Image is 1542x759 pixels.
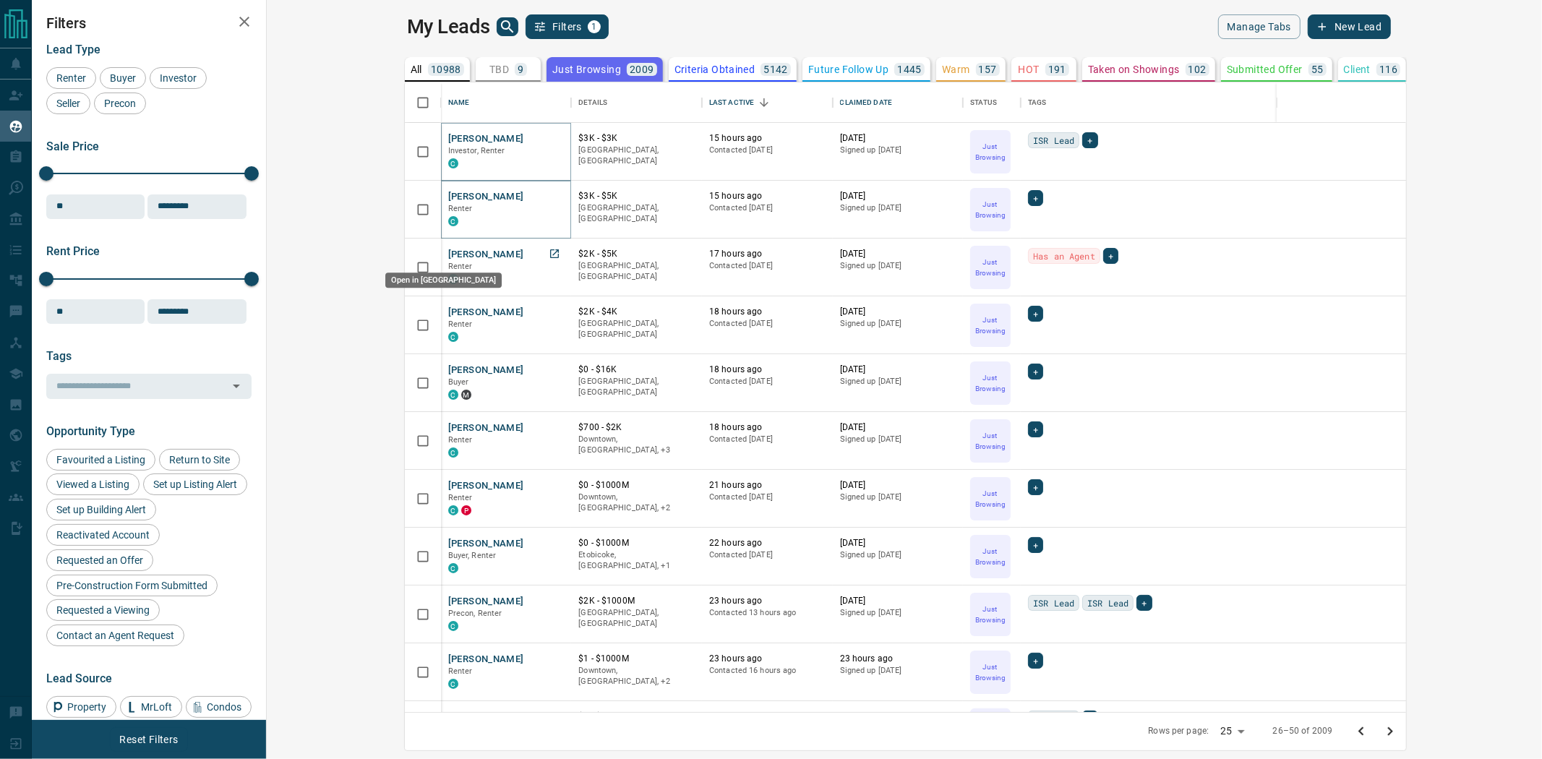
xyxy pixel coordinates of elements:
[1215,721,1249,742] div: 25
[578,492,695,514] p: Midtown | Central, Toronto
[448,595,524,609] button: [PERSON_NAME]
[105,72,141,84] span: Buyer
[448,146,505,155] span: Investor, Renter
[1028,364,1043,379] div: +
[448,377,469,387] span: Buyer
[578,318,695,340] p: [GEOGRAPHIC_DATA], [GEOGRAPHIC_DATA]
[448,248,524,262] button: [PERSON_NAME]
[448,204,473,213] span: Renter
[159,449,240,471] div: Return to Site
[46,625,184,646] div: Contact an Agent Request
[1379,64,1397,74] p: 116
[431,64,461,74] p: 10988
[1136,595,1152,611] div: +
[51,604,155,616] span: Requested a Viewing
[972,430,1009,452] p: Just Browsing
[840,132,956,145] p: [DATE]
[448,505,458,515] div: condos.ca
[578,132,695,145] p: $3K - $3K
[1088,64,1180,74] p: Taken on Showings
[448,679,458,689] div: condos.ca
[46,449,155,471] div: Favourited a Listing
[46,93,90,114] div: Seller
[1087,711,1092,726] span: +
[1033,422,1038,437] span: +
[1347,717,1376,746] button: Go to previous page
[202,701,247,713] span: Condos
[448,435,473,445] span: Renter
[1033,596,1074,610] span: ISR Lead
[51,98,85,109] span: Seller
[840,202,956,214] p: Signed up [DATE]
[46,549,153,571] div: Requested an Offer
[110,727,187,752] button: Reset Filters
[46,696,116,718] div: Property
[1218,14,1301,39] button: Manage Tabs
[1376,717,1405,746] button: Go to next page
[51,504,151,515] span: Set up Building Alert
[709,549,826,561] p: Contacted [DATE]
[840,607,956,619] p: Signed up [DATE]
[840,364,956,376] p: [DATE]
[709,607,826,619] p: Contacted 13 hours ago
[448,551,497,560] span: Buyer, Renter
[1033,364,1038,379] span: +
[526,14,609,39] button: Filters1
[709,306,826,318] p: 18 hours ago
[448,563,458,573] div: condos.ca
[970,82,997,123] div: Status
[972,661,1009,683] p: Just Browsing
[840,653,956,665] p: 23 hours ago
[1033,191,1038,205] span: +
[120,696,182,718] div: MrLoft
[448,711,524,724] button: [PERSON_NAME]
[709,202,826,214] p: Contacted [DATE]
[840,376,956,387] p: Signed up [DATE]
[518,64,523,74] p: 9
[578,653,695,665] p: $1 - $1000M
[385,273,502,288] div: Open in [GEOGRAPHIC_DATA]
[578,549,695,572] p: Toronto
[674,64,755,74] p: Criteria Obtained
[1108,249,1113,263] span: +
[46,140,99,153] span: Sale Price
[972,257,1009,278] p: Just Browsing
[448,621,458,631] div: condos.ca
[1028,421,1043,437] div: +
[702,82,833,123] div: Last Active
[1028,479,1043,495] div: +
[51,454,150,466] span: Favourited a Listing
[448,364,524,377] button: [PERSON_NAME]
[840,82,893,123] div: Claimed Date
[840,306,956,318] p: [DATE]
[51,630,179,641] span: Contact an Agent Request
[578,537,695,549] p: $0 - $1000M
[1033,538,1038,552] span: +
[448,332,458,342] div: condos.ca
[148,479,242,490] span: Set up Listing Alert
[411,64,422,74] p: All
[840,711,956,723] p: [DATE]
[448,653,524,666] button: [PERSON_NAME]
[840,492,956,503] p: Signed up [DATE]
[448,306,524,320] button: [PERSON_NAME]
[46,599,160,621] div: Requested a Viewing
[46,67,96,89] div: Renter
[46,43,100,56] span: Lead Type
[578,364,695,376] p: $0 - $16K
[840,434,956,445] p: Signed up [DATE]
[1273,725,1333,737] p: 26–50 of 2009
[979,64,997,74] p: 157
[448,132,524,146] button: [PERSON_NAME]
[833,82,964,123] div: Claimed Date
[1082,711,1097,726] div: +
[1048,64,1066,74] p: 191
[840,248,956,260] p: [DATE]
[972,372,1009,394] p: Just Browsing
[497,17,518,36] button: search button
[46,672,112,685] span: Lead Source
[46,349,72,363] span: Tags
[709,376,826,387] p: Contacted [DATE]
[46,575,218,596] div: Pre-Construction Form Submitted
[709,190,826,202] p: 15 hours ago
